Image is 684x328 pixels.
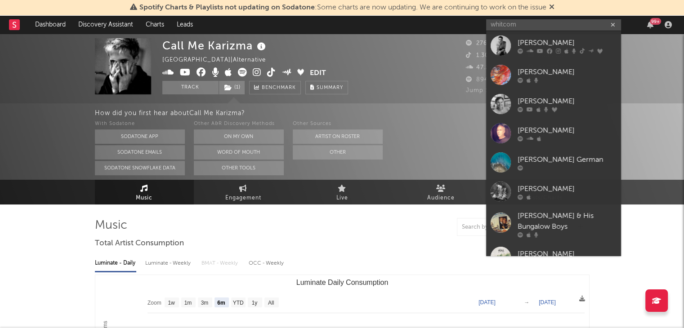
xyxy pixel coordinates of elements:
[217,300,225,306] text: 6m
[162,38,268,53] div: Call Me Karizma
[518,96,617,106] div: [PERSON_NAME]
[201,300,208,306] text: 3m
[262,83,296,93] span: Benchmark
[466,77,555,83] span: 894.721 Monthly Listeners
[486,89,621,119] a: [PERSON_NAME]
[486,31,621,60] a: [PERSON_NAME]
[296,279,388,286] text: Luminate Daily Consumption
[95,161,185,175] button: Sodatone Snowflake Data
[486,60,621,89] a: [PERSON_NAME]
[148,300,161,306] text: Zoom
[139,4,546,11] span: : Some charts are now updating. We are continuing to work on the issue
[305,81,348,94] button: Summary
[647,21,653,28] button: 99+
[139,16,170,34] a: Charts
[136,193,152,204] span: Music
[95,119,185,129] div: With Sodatone
[194,161,284,175] button: Other Tools
[219,81,245,94] span: ( 1 )
[232,300,243,306] text: YTD
[549,4,554,11] span: Dismiss
[293,145,383,160] button: Other
[170,16,199,34] a: Leads
[486,148,621,177] a: [PERSON_NAME] German
[457,224,552,231] input: Search by song name or URL
[539,299,556,306] text: [DATE]
[486,242,621,271] a: [PERSON_NAME]
[478,299,496,306] text: [DATE]
[251,300,257,306] text: 1y
[427,193,455,204] span: Audience
[486,19,621,31] input: Search for artists
[219,81,245,94] button: (1)
[650,18,661,25] div: 99 +
[194,129,284,144] button: On My Own
[95,180,194,204] a: Music
[249,256,285,271] div: OCC - Weekly
[95,238,184,249] span: Total Artist Consumption
[293,129,383,144] button: Artist on Roster
[518,37,617,48] div: [PERSON_NAME]
[336,193,348,204] span: Live
[249,81,301,94] a: Benchmark
[518,125,617,136] div: [PERSON_NAME]
[486,119,621,148] a: [PERSON_NAME]
[518,183,617,194] div: [PERSON_NAME]
[72,16,139,34] a: Discovery Assistant
[95,129,185,144] button: Sodatone App
[293,180,392,204] a: Live
[466,53,507,58] span: 1.300.000
[162,55,276,66] div: [GEOGRAPHIC_DATA] | Alternative
[518,211,617,232] div: [PERSON_NAME] & His Bungalow Boys
[293,119,383,129] div: Other Sources
[194,119,284,129] div: Other A&R Discovery Methods
[486,206,621,242] a: [PERSON_NAME] & His Bungalow Boys
[29,16,72,34] a: Dashboard
[310,68,326,79] button: Edit
[139,4,315,11] span: Spotify Charts & Playlists not updating on Sodatone
[486,177,621,206] a: [PERSON_NAME]
[524,299,529,306] text: →
[168,300,175,306] text: 1w
[184,300,192,306] text: 1m
[392,180,491,204] a: Audience
[466,65,497,71] span: 47.228
[518,248,617,259] div: [PERSON_NAME]
[194,180,293,204] a: Engagement
[225,193,261,204] span: Engagement
[466,88,519,93] span: Jump Score: 38.5
[466,40,501,46] span: 276.467
[268,300,273,306] text: All
[162,81,219,94] button: Track
[518,66,617,77] div: [PERSON_NAME]
[95,256,136,271] div: Luminate - Daily
[518,154,617,165] div: [PERSON_NAME] German
[194,145,284,160] button: Word Of Mouth
[145,256,192,271] div: Luminate - Weekly
[317,85,343,90] span: Summary
[95,145,185,160] button: Sodatone Emails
